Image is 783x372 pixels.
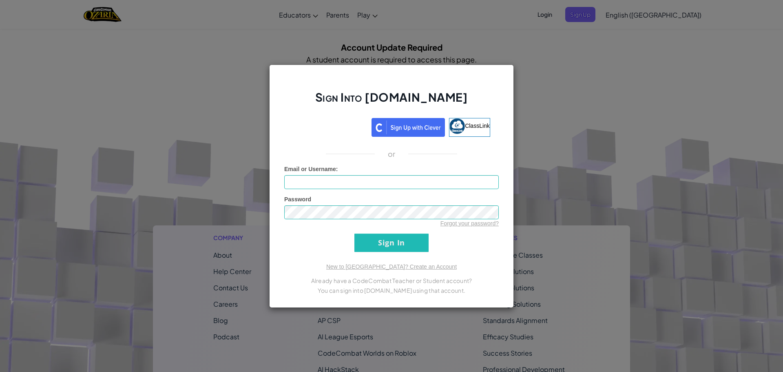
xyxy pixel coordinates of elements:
[388,149,396,159] p: or
[465,122,490,129] span: ClassLink
[449,118,465,134] img: classlink-logo-small.png
[284,196,311,203] span: Password
[289,117,372,135] iframe: Sign in with Google Button
[326,263,457,270] a: New to [GEOGRAPHIC_DATA]? Create an Account
[284,276,499,285] p: Already have a CodeCombat Teacher or Student account?
[372,118,445,137] img: clever_sso_button@2x.png
[284,166,336,172] span: Email or Username
[284,285,499,295] p: You can sign into [DOMAIN_NAME] using that account.
[284,165,338,173] label: :
[440,220,499,227] a: Forgot your password?
[354,234,429,252] input: Sign In
[284,89,499,113] h2: Sign Into [DOMAIN_NAME]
